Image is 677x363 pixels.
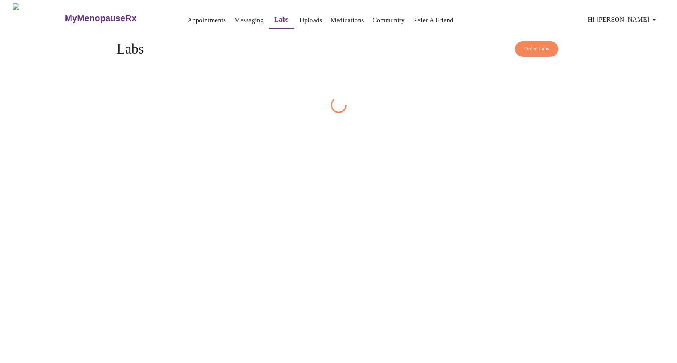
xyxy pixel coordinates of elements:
[585,12,662,28] button: Hi [PERSON_NAME]
[65,13,137,24] h3: MyMenopauseRx
[274,14,289,25] a: Labs
[373,15,405,26] a: Community
[413,15,454,26] a: Refer a Friend
[64,4,168,32] a: MyMenopauseRx
[188,15,226,26] a: Appointments
[184,12,229,28] button: Appointments
[231,12,267,28] button: Messaging
[524,44,549,54] span: Order Labs
[117,41,561,57] h4: Labs
[13,3,64,33] img: MyMenopauseRx Logo
[410,12,457,28] button: Refer a Friend
[588,14,659,25] span: Hi [PERSON_NAME]
[328,12,367,28] button: Medications
[300,15,322,26] a: Uploads
[369,12,408,28] button: Community
[235,15,264,26] a: Messaging
[515,41,559,57] button: Order Labs
[296,12,326,28] button: Uploads
[331,15,364,26] a: Medications
[269,12,294,29] button: Labs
